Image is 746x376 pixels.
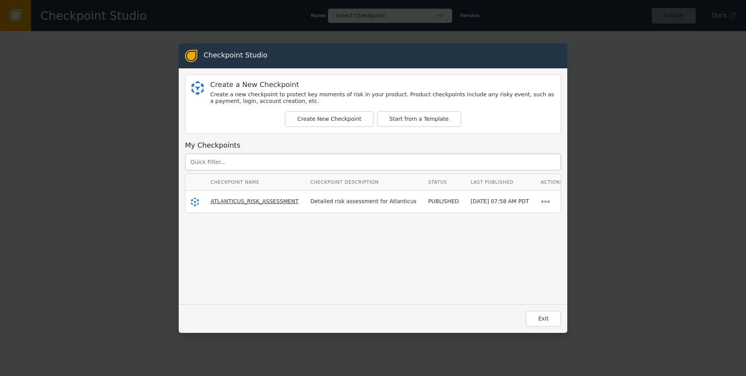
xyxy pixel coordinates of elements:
button: Exit [526,311,561,327]
th: Last Published [465,174,535,191]
th: Checkpoint Description [305,174,422,191]
div: [DATE] 07:58 AM PDT [471,197,529,205]
th: Actions [535,174,569,191]
th: Checkpoint Name [205,174,305,191]
span: ATLANTICUS_RISK_ASSESSMENT [211,198,299,204]
div: Create a New Checkpoint [210,81,554,88]
button: Start from a Template [377,111,461,127]
div: Checkpoint Studio [204,50,267,62]
button: Create New Checkpoint [285,111,374,127]
div: My Checkpoints [185,140,561,150]
div: Create a new checkpoint to protect key moments of risk in your product. Product checkpoints inclu... [210,91,554,105]
th: Status [422,174,465,191]
input: Quick Filter... [185,153,561,171]
span: Detailed risk assessment for Atlanticus [310,198,417,204]
div: PUBLISHED [428,197,459,205]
